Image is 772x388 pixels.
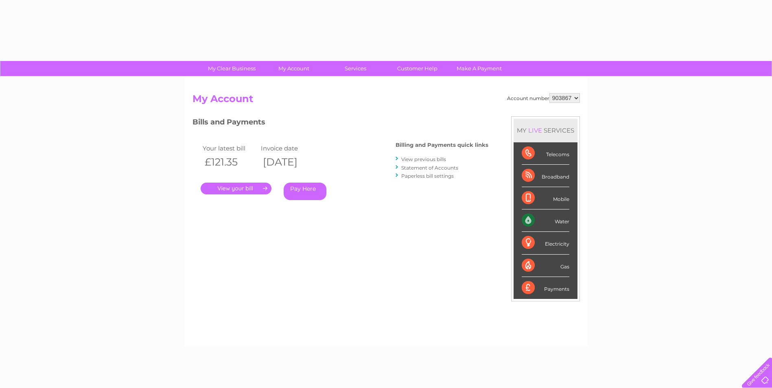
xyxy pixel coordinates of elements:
[322,61,389,76] a: Services
[201,183,271,194] a: .
[259,154,317,170] th: [DATE]
[396,142,488,148] h4: Billing and Payments quick links
[201,154,259,170] th: £121.35
[522,277,569,299] div: Payments
[522,142,569,165] div: Telecoms
[401,173,454,179] a: Paperless bill settings
[522,165,569,187] div: Broadband
[522,187,569,209] div: Mobile
[522,232,569,254] div: Electricity
[401,165,458,171] a: Statement of Accounts
[198,61,265,76] a: My Clear Business
[284,183,326,200] a: Pay Here
[192,116,488,131] h3: Bills and Payments
[401,156,446,162] a: View previous bills
[522,209,569,232] div: Water
[384,61,451,76] a: Customer Help
[446,61,513,76] a: Make A Payment
[514,119,577,142] div: MY SERVICES
[192,93,580,109] h2: My Account
[522,255,569,277] div: Gas
[527,126,544,134] div: LIVE
[259,143,317,154] td: Invoice date
[201,143,259,154] td: Your latest bill
[260,61,327,76] a: My Account
[507,93,580,103] div: Account number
